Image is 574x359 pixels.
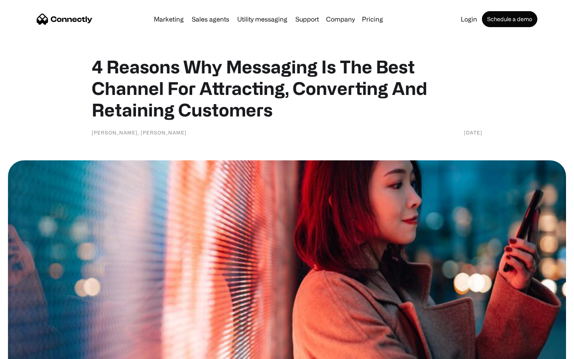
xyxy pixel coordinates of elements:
h1: 4 Reasons Why Messaging Is The Best Channel For Attracting, Converting And Retaining Customers [92,56,482,120]
div: [PERSON_NAME], [PERSON_NAME] [92,128,187,136]
a: Schedule a demo [482,11,537,27]
div: [DATE] [464,128,482,136]
a: home [37,13,92,25]
a: Support [292,16,322,22]
a: Marketing [151,16,187,22]
div: Company [324,14,357,25]
a: Login [458,16,480,22]
a: Pricing [359,16,386,22]
ul: Language list [16,345,48,356]
aside: Language selected: English [8,345,48,356]
a: Sales agents [189,16,232,22]
div: Company [326,14,355,25]
a: Utility messaging [234,16,291,22]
